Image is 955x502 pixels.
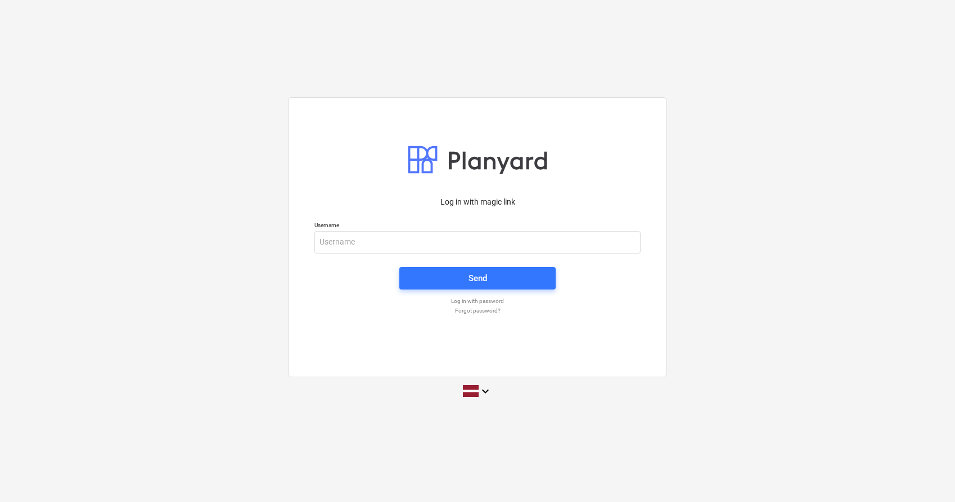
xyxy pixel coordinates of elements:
a: Log in with password [309,297,646,305]
p: Log in with magic link [314,196,641,208]
i: keyboard_arrow_down [479,385,492,398]
input: Username [314,231,641,254]
a: Forgot password? [309,307,646,314]
button: Send [399,267,556,290]
div: Send [469,271,487,286]
p: Username [314,221,641,231]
